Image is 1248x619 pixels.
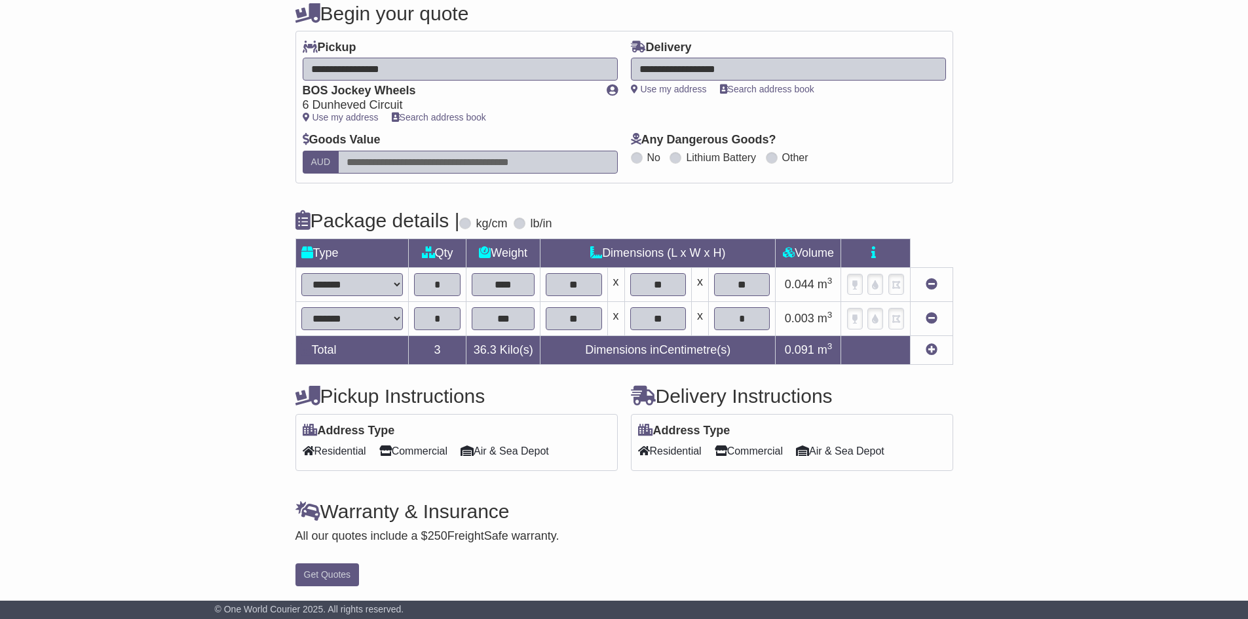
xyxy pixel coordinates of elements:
[303,151,339,174] label: AUD
[428,529,447,542] span: 250
[827,341,833,351] sup: 3
[692,301,709,335] td: x
[303,41,356,55] label: Pickup
[607,301,624,335] td: x
[926,343,937,356] a: Add new item
[540,238,776,267] td: Dimensions (L x W x H)
[818,312,833,325] span: m
[785,343,814,356] span: 0.091
[827,310,833,320] sup: 3
[692,267,709,301] td: x
[631,41,692,55] label: Delivery
[530,217,552,231] label: lb/in
[631,84,707,94] a: Use my address
[295,563,360,586] button: Get Quotes
[295,529,953,544] div: All our quotes include a $ FreightSafe warranty.
[715,441,783,461] span: Commercial
[818,278,833,291] span: m
[476,217,507,231] label: kg/cm
[295,385,618,407] h4: Pickup Instructions
[303,98,594,113] div: 6 Dunheved Circuit
[295,335,409,364] td: Total
[926,278,937,291] a: Remove this item
[818,343,833,356] span: m
[295,210,460,231] h4: Package details |
[827,276,833,286] sup: 3
[379,441,447,461] span: Commercial
[785,312,814,325] span: 0.003
[638,424,730,438] label: Address Type
[409,238,466,267] td: Qty
[303,84,594,98] div: BOS Jockey Wheels
[926,312,937,325] a: Remove this item
[409,335,466,364] td: 3
[720,84,814,94] a: Search address book
[540,335,776,364] td: Dimensions in Centimetre(s)
[295,238,409,267] td: Type
[776,238,841,267] td: Volume
[215,604,404,614] span: © One World Courier 2025. All rights reserved.
[295,3,953,24] h4: Begin your quote
[461,441,549,461] span: Air & Sea Depot
[303,441,366,461] span: Residential
[638,441,702,461] span: Residential
[686,151,756,164] label: Lithium Battery
[796,441,884,461] span: Air & Sea Depot
[474,343,497,356] span: 36.3
[392,112,486,122] a: Search address book
[303,112,379,122] a: Use my address
[782,151,808,164] label: Other
[785,278,814,291] span: 0.044
[647,151,660,164] label: No
[631,133,776,147] label: Any Dangerous Goods?
[466,238,540,267] td: Weight
[303,133,381,147] label: Goods Value
[303,424,395,438] label: Address Type
[295,500,953,522] h4: Warranty & Insurance
[607,267,624,301] td: x
[631,385,953,407] h4: Delivery Instructions
[466,335,540,364] td: Kilo(s)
